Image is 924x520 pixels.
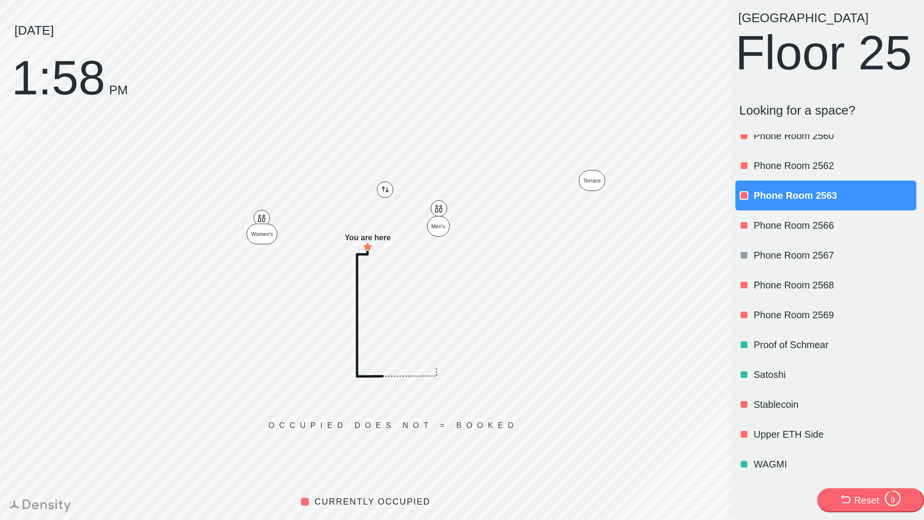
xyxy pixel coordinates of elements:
p: Upper ETH Side [754,428,914,441]
p: Looking for a space? [739,103,916,118]
p: Phone Room 2567 [754,248,914,262]
div: 9 [884,496,901,505]
div: Reset [854,494,879,507]
p: Phone Room 2568 [754,278,914,292]
p: Phone Room 2563 [754,189,914,202]
p: Phone Room 2569 [754,308,914,322]
p: Stablecoin [754,398,914,411]
p: Satoshi [754,368,914,381]
button: Reset9 [817,488,924,512]
p: WAGMI [754,457,914,471]
p: Phone Room 2562 [754,159,914,172]
p: Proof of Schmear [754,338,914,351]
p: Phone Room 2566 [754,219,914,232]
p: Phone Room 2560 [754,129,914,143]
